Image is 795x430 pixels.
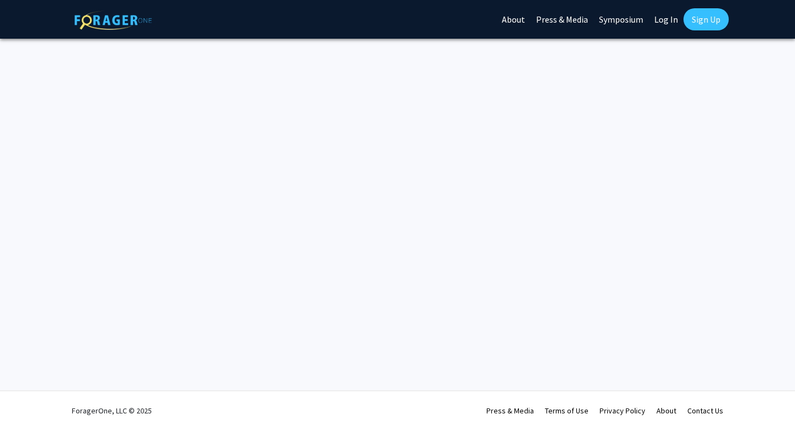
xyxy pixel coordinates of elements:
a: Terms of Use [545,406,589,416]
a: Press & Media [486,406,534,416]
div: ForagerOne, LLC © 2025 [72,391,152,430]
a: About [656,406,676,416]
img: ForagerOne Logo [75,11,152,30]
a: Contact Us [687,406,723,416]
a: Sign Up [683,8,729,30]
a: Privacy Policy [600,406,645,416]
